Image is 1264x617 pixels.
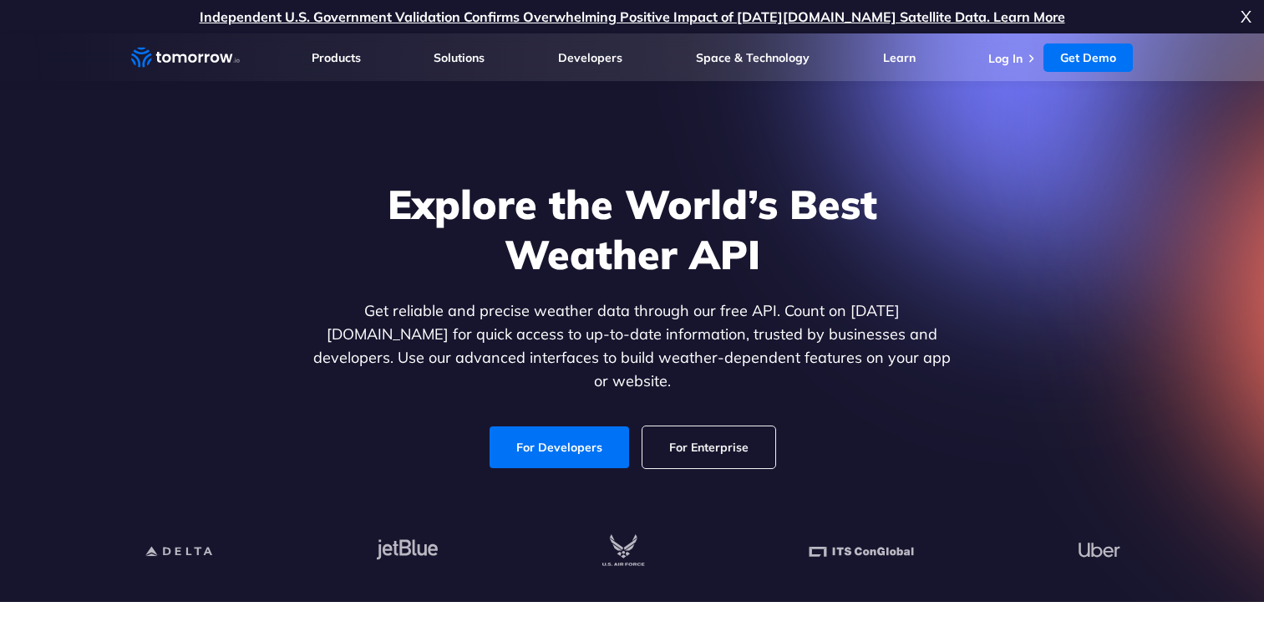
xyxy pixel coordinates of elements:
[988,51,1023,66] a: Log In
[200,8,1065,25] a: Independent U.S. Government Validation Confirms Overwhelming Positive Impact of [DATE][DOMAIN_NAM...
[131,45,240,70] a: Home link
[310,179,955,279] h1: Explore the World’s Best Weather API
[642,426,775,468] a: For Enterprise
[558,50,622,65] a: Developers
[1043,43,1133,72] a: Get Demo
[312,50,361,65] a: Products
[696,50,810,65] a: Space & Technology
[434,50,485,65] a: Solutions
[883,50,916,65] a: Learn
[310,299,955,393] p: Get reliable and precise weather data through our free API. Count on [DATE][DOMAIN_NAME] for quic...
[490,426,629,468] a: For Developers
